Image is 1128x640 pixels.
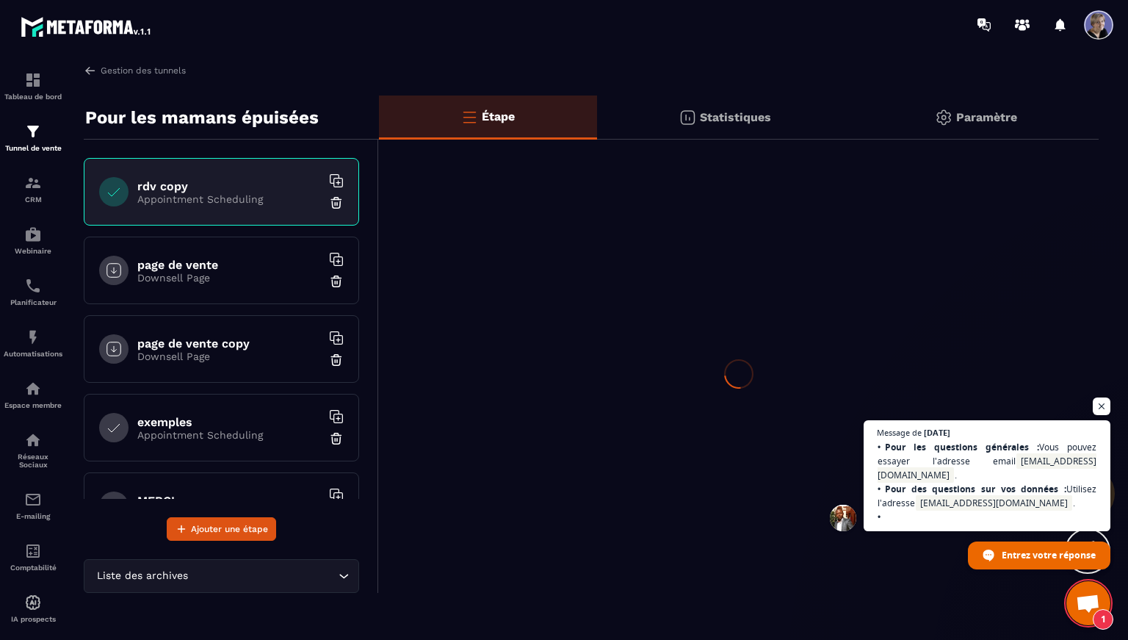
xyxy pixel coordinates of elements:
[4,195,62,204] p: CRM
[4,60,62,112] a: formationformationTableau de bord
[1002,542,1096,568] span: Entrez votre réponse
[24,174,42,192] img: formation
[167,517,276,541] button: Ajouter une étape
[4,531,62,583] a: accountantaccountantComptabilité
[329,353,344,367] img: trash
[4,453,62,469] p: Réseaux Sociaux
[679,109,696,126] img: stats.20deebd0.svg
[4,163,62,215] a: formationformationCRM
[137,258,321,272] h6: page de vente
[4,369,62,420] a: automationsautomationsEspace membre
[4,480,62,531] a: emailemailE-mailing
[4,144,62,152] p: Tunnel de vente
[24,380,42,398] img: automations
[84,559,359,593] div: Search for option
[482,109,515,123] p: Étape
[137,337,321,350] h6: page de vente copy
[137,429,321,441] p: Appointment Scheduling
[329,431,344,446] img: trash
[84,64,97,77] img: arrow
[4,298,62,306] p: Planificateur
[24,491,42,508] img: email
[24,328,42,346] img: automations
[191,568,335,584] input: Search for option
[93,568,191,584] span: Liste des archives
[4,401,62,409] p: Espace membre
[4,317,62,369] a: automationsautomationsAutomatisations
[137,415,321,429] h6: exemples
[137,272,321,284] p: Downsell Page
[24,226,42,243] img: automations
[4,247,62,255] p: Webinaire
[4,266,62,317] a: schedulerschedulerPlanificateur
[85,103,319,132] p: Pour les mamans épuisées
[4,512,62,520] p: E-mailing
[4,112,62,163] a: formationformationTunnel de vente
[84,64,186,77] a: Gestion des tunnels
[24,594,42,611] img: automations
[700,110,771,124] p: Statistiques
[21,13,153,40] img: logo
[4,215,62,266] a: automationsautomationsWebinaire
[877,428,922,436] span: Message de
[4,615,62,623] p: IA prospects
[329,274,344,289] img: trash
[24,71,42,89] img: formation
[460,108,478,126] img: bars-o.4a397970.svg
[137,179,321,193] h6: rdv copy
[935,109,952,126] img: setting-gr.5f69749f.svg
[24,542,42,560] img: accountant
[24,431,42,449] img: social-network
[956,110,1017,124] p: Paramètre
[24,123,42,140] img: formation
[924,428,950,436] span: [DATE]
[4,93,62,101] p: Tableau de bord
[137,494,321,508] h6: MERCI
[137,350,321,362] p: Downsell Page
[191,522,268,536] span: Ajouter une étape
[4,420,62,480] a: social-networksocial-networkRéseaux Sociaux
[24,277,42,295] img: scheduler
[4,350,62,358] p: Automatisations
[4,564,62,572] p: Comptabilité
[1093,609,1113,630] span: 1
[329,195,344,210] img: trash
[137,193,321,205] p: Appointment Scheduling
[1066,581,1110,625] a: Ouvrir le chat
